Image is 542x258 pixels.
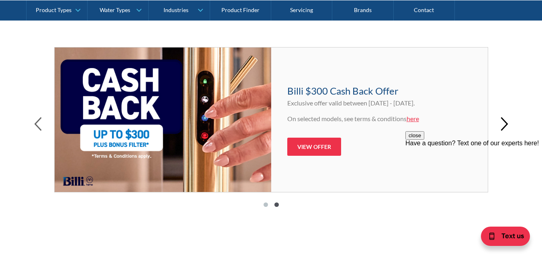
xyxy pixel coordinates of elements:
[407,115,419,122] a: here
[287,84,472,98] h4: Billi $300 Cash Back Offer
[462,218,542,258] iframe: podium webchat widget bubble
[405,131,542,228] iframe: podium webchat widget prompt
[55,47,271,192] img: Billi Cash Back Offer $300
[287,138,341,156] a: View Offer
[287,98,472,108] p: Exclusive offer valid between [DATE] - [DATE].
[100,6,130,13] div: Water Types
[287,114,472,124] p: On selected models, see terms & conditions
[164,6,188,13] div: Industries
[36,6,72,13] div: Product Types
